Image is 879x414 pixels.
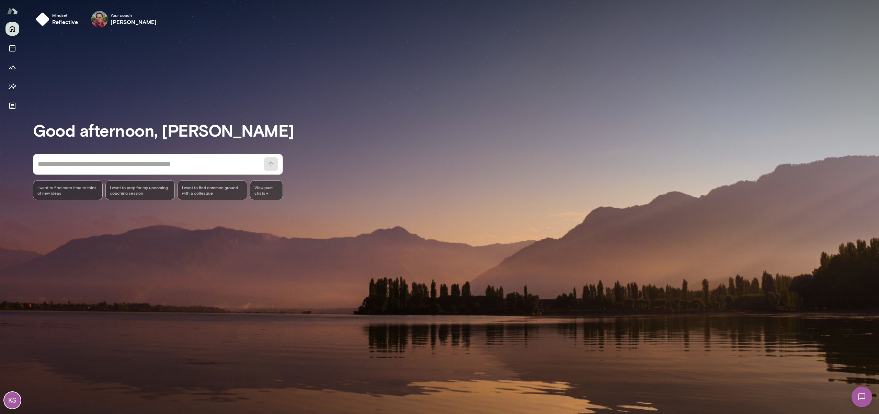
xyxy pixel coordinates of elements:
span: View past chats -> [250,180,283,200]
span: I want to find more time to think of new ideas [37,185,98,196]
button: Mindsetreflective [33,8,84,30]
button: Documents [5,99,19,113]
h6: [PERSON_NAME] [111,18,157,26]
button: Insights [5,80,19,93]
img: mindset [36,12,49,26]
div: I want to find more time to think of new ideas [33,180,103,200]
span: I want to prep for my upcoming coaching session [110,185,171,196]
h6: reflective [52,18,78,26]
span: Mindset [52,12,78,18]
span: I want to find common ground with a colleague [182,185,243,196]
img: Patrick Donohue [91,11,108,27]
div: I want to prep for my upcoming coaching session [105,180,175,200]
h3: Good afternoon, [PERSON_NAME] [33,120,879,140]
button: Sessions [5,41,19,55]
button: Home [5,22,19,36]
div: KS [4,392,21,409]
img: Mento [7,4,18,18]
div: I want to find common ground with a colleague [178,180,247,200]
span: Your coach [111,12,157,18]
button: Growth Plan [5,60,19,74]
div: Patrick DonohueYour coach[PERSON_NAME] [87,8,162,30]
